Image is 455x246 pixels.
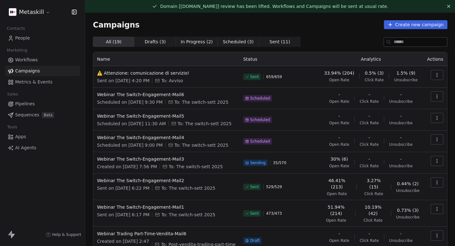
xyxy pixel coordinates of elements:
[360,120,379,126] span: Click Rate
[15,68,40,74] span: Campaigns
[97,185,149,191] span: Sent on [DATE] 6:22 PM
[5,77,80,87] a: Metrics & Events
[93,52,240,66] th: Name
[97,77,149,84] span: Sent on [DATE] 4:20 PM
[174,99,228,105] span: To: The switch-sett 2025
[329,99,349,104] span: Open Rate
[250,96,270,101] span: Scheduled
[338,91,340,98] span: -
[250,211,259,216] span: Sent
[97,91,236,98] span: Webinar The Switch-Engagement-Mail6
[327,191,347,196] span: Open Rate
[97,99,163,105] span: Scheduled on [DATE] 9:30 PM
[365,77,384,83] span: Click Rate
[318,52,423,66] th: Analytics
[5,110,80,120] a: SequencesBeta
[5,33,80,43] a: People
[360,99,379,104] span: Click Rate
[368,91,370,98] span: -
[4,24,28,33] span: Contacts
[250,74,259,79] span: Sent
[97,134,236,141] span: Webinar The Switch-Engagement-Mail4
[169,163,223,170] span: To: The switch-sett 2025
[338,113,340,119] span: -
[181,39,213,45] span: In Progress ( 2 )
[19,8,44,16] span: Metaskill
[223,39,254,45] span: Scheduled ( 3 )
[389,142,413,147] span: Unsubscribe
[8,7,52,17] button: Metaskill
[360,142,379,147] span: Click Rate
[97,113,236,119] span: Webinar The Switch-Engagement-Mail5
[384,20,447,29] button: Create new campaign
[360,238,379,243] span: Click Rate
[46,232,81,237] a: Help & Support
[322,177,352,190] span: 46.41% (213)
[250,160,266,165] span: Sending
[15,112,39,118] span: Sequences
[15,79,52,85] span: Metrics & Events
[338,231,340,237] span: -
[97,231,236,237] span: Webinar Trading Part-Time-Vendita-Mail6
[15,57,38,63] span: Workflows
[364,191,383,196] span: Click Rate
[324,70,354,76] span: 33.94% (204)
[4,46,30,55] span: Marketing
[178,120,232,127] span: To: The switch-sett 2025
[368,156,370,162] span: -
[329,142,349,147] span: Open Rate
[15,35,30,41] span: People
[250,139,270,144] span: Scheduled
[361,204,386,217] span: 10.19% (42)
[389,163,413,169] span: Unsubscribe
[273,160,286,165] span: 35 / 570
[145,39,166,45] span: Drafts ( 3 )
[400,156,402,162] span: -
[326,218,346,223] span: Open Rate
[368,134,370,141] span: -
[250,117,270,122] span: Scheduled
[329,163,349,169] span: Open Rate
[266,184,282,189] span: 529 / 529
[250,184,259,189] span: Sent
[5,99,80,109] a: Pipelines
[174,142,228,148] span: To: The switch-sett 2025
[15,145,36,151] span: AI Agents
[161,212,215,218] span: To: The switch-sett 2025
[266,74,282,79] span: 659 / 659
[161,185,215,191] span: To: The switch-sett 2025
[5,132,80,142] a: Apps
[396,188,420,193] span: Unsubscribe
[270,39,290,45] span: Sent ( 11 )
[5,66,80,76] a: Campaigns
[266,211,282,216] span: 473 / 473
[360,163,379,169] span: Click Rate
[15,101,35,107] span: Pipelines
[394,77,417,83] span: Unsubscribe
[362,177,385,190] span: 3.27% (15)
[4,122,20,132] span: Tools
[52,232,81,237] span: Help & Support
[97,177,236,184] span: Webinar The Switch-Engagement-Mail2
[396,215,420,220] span: Unsubscribe
[329,120,349,126] span: Open Rate
[240,52,318,66] th: Status
[397,181,419,187] span: 0.44% (2)
[97,212,149,218] span: Sent on [DATE] 6:17 PM
[97,70,236,76] span: ⚠️ Attenzione: comunicazione di servizio!
[397,70,416,76] span: 1.5% (9)
[329,77,349,83] span: Open Rate
[400,91,402,98] span: -
[5,143,80,153] a: AI Agents
[97,142,163,148] span: Scheduled on [DATE] 9:00 PM
[338,134,340,141] span: -
[365,70,384,76] span: 0.5% (3)
[400,231,402,237] span: -
[93,20,140,29] span: Campaigns
[322,204,350,217] span: 51.94% (214)
[9,8,16,16] img: AVATAR%20METASKILL%20-%20Colori%20Positivo.png
[4,89,21,99] span: Sales
[250,238,260,243] span: Draft
[160,4,388,9] span: Domain [[DOMAIN_NAME]] review has been lifted. Workflows and Campaigns will be sent at usual rate.
[15,133,26,140] span: Apps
